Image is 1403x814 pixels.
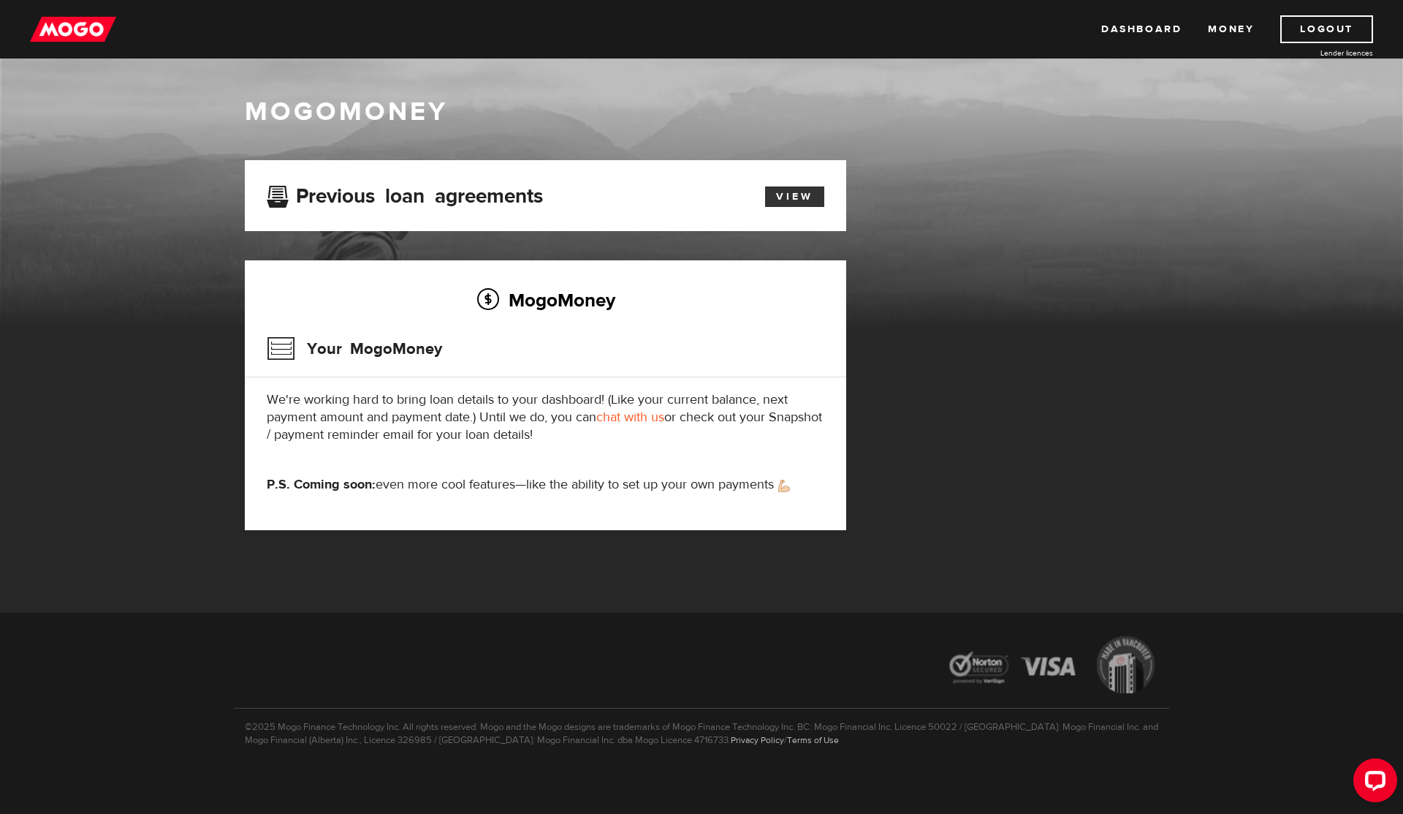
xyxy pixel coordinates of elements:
a: Money [1208,15,1254,43]
a: Logout [1280,15,1373,43]
a: Dashboard [1101,15,1182,43]
h1: MogoMoney [245,97,1158,127]
img: mogo_logo-11ee424be714fa7cbb0f0f49df9e16ec.png [30,15,116,43]
h3: Your MogoMoney [267,330,442,368]
p: even more cool features—like the ability to set up your own payments [267,476,824,494]
img: strong arm emoji [778,480,790,492]
iframe: LiveChat chat widget [1342,753,1403,814]
img: legal-icons-92a2ffecb4d32d839781d1b4e4802d7b.png [935,625,1169,708]
a: Privacy Policy [731,734,784,746]
strong: P.S. Coming soon: [267,476,376,493]
h3: Previous loan agreements [267,184,543,203]
h2: MogoMoney [267,284,824,315]
a: chat with us [596,409,664,426]
a: Lender licences [1263,48,1373,59]
a: View [765,186,824,207]
p: ©2025 Mogo Finance Technology Inc. All rights reserved. Mogo and the Mogo designs are trademarks ... [234,708,1169,747]
p: We're working hard to bring loan details to your dashboard! (Like your current balance, next paym... [267,391,824,444]
a: Terms of Use [787,734,839,746]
